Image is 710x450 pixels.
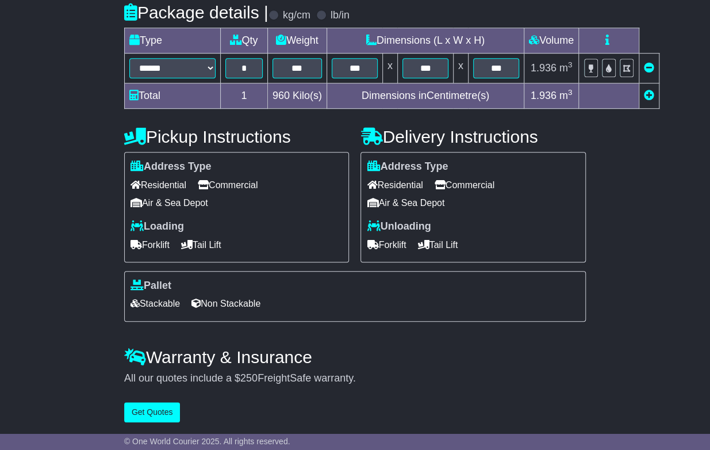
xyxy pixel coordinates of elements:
[273,90,290,101] span: 960
[267,83,327,109] td: Kilo(s)
[124,83,220,109] td: Total
[124,437,290,446] span: © One World Courier 2025. All rights reserved.
[524,28,578,54] td: Volume
[124,28,220,54] td: Type
[644,90,654,101] a: Add new item
[367,161,448,173] label: Address Type
[283,9,310,22] label: kg/cm
[131,280,171,292] label: Pallet
[435,176,494,194] span: Commercial
[191,295,260,312] span: Non Stackable
[240,372,258,384] span: 250
[131,236,170,254] span: Forklift
[382,54,397,83] td: x
[220,28,267,54] td: Qty
[327,28,524,54] td: Dimensions (L x W x H)
[124,127,350,146] h4: Pickup Instructions
[267,28,327,54] td: Weight
[181,236,221,254] span: Tail Lift
[453,54,468,83] td: x
[559,62,573,74] span: m
[367,220,431,233] label: Unloading
[559,90,573,101] span: m
[131,194,208,212] span: Air & Sea Depot
[568,88,573,97] sup: 3
[131,220,184,233] label: Loading
[531,62,557,74] span: 1.936
[417,236,458,254] span: Tail Lift
[531,90,557,101] span: 1.936
[124,348,586,367] h4: Warranty & Insurance
[331,9,350,22] label: lb/in
[327,83,524,109] td: Dimensions in Centimetre(s)
[367,194,444,212] span: Air & Sea Depot
[360,127,586,146] h4: Delivery Instructions
[367,176,423,194] span: Residential
[568,60,573,69] sup: 3
[124,3,268,22] h4: Package details |
[367,236,406,254] span: Forklift
[131,161,212,173] label: Address Type
[644,62,654,74] a: Remove this item
[131,176,186,194] span: Residential
[124,372,586,385] div: All our quotes include a $ FreightSafe warranty.
[131,295,180,312] span: Stackable
[198,176,258,194] span: Commercial
[124,402,181,422] button: Get Quotes
[220,83,267,109] td: 1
